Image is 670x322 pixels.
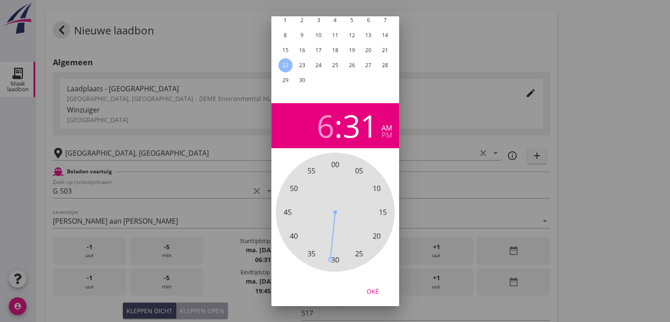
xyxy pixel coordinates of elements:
[372,183,380,194] span: 10
[344,43,359,57] button: 19
[361,43,375,57] button: 20
[344,28,359,42] button: 12
[295,73,309,87] button: 30
[344,13,359,27] button: 5
[278,13,292,27] button: 1
[317,110,334,141] div: 6
[307,165,315,176] span: 55
[355,248,363,258] span: 25
[328,13,342,27] button: 4
[295,58,309,72] button: 23
[381,124,392,131] div: am
[331,255,339,265] span: 30
[311,28,326,42] button: 10
[378,58,392,72] button: 28
[311,43,326,57] button: 17
[344,58,359,72] button: 26
[290,231,298,241] span: 40
[378,28,392,42] button: 14
[361,28,375,42] button: 13
[328,43,342,57] button: 18
[379,207,387,217] span: 15
[284,207,292,217] span: 45
[328,28,342,42] button: 11
[278,43,292,57] button: 15
[378,43,392,57] button: 21
[278,73,292,87] button: 29
[334,110,343,141] span: :
[361,58,375,72] button: 27
[311,13,326,27] button: 3
[372,231,380,241] span: 20
[278,28,292,42] button: 8
[278,58,292,72] button: 22
[343,110,378,141] div: 31
[353,283,392,299] button: Oké
[361,13,375,27] button: 6
[378,13,392,27] button: 7
[328,58,342,72] button: 25
[360,286,385,296] div: Oké
[295,13,309,27] button: 2
[307,248,315,258] span: 35
[295,43,309,57] button: 16
[381,131,392,139] div: pm
[311,58,326,72] button: 24
[290,183,298,194] span: 50
[355,165,363,176] span: 05
[331,159,339,170] span: 00
[295,28,309,42] button: 9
